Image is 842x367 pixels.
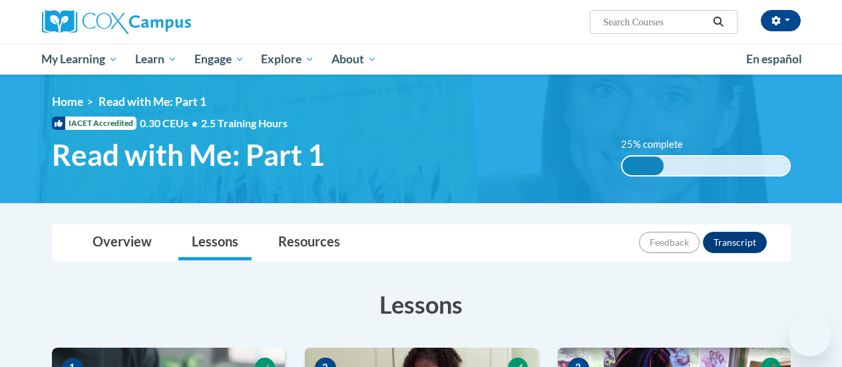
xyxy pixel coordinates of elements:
[192,117,198,129] span: •
[52,137,325,173] span: Read with Me: Part 1
[639,232,700,253] button: Feedback
[323,44,385,75] a: About
[252,44,323,75] a: Explore
[33,44,127,75] a: My Learning
[331,51,377,67] span: About
[178,225,252,260] a: Lessons
[265,225,353,260] a: Resources
[32,44,811,75] div: Main menu
[746,52,802,66] span: En español
[194,51,244,67] span: Engage
[789,314,831,356] iframe: Button to launch messaging window
[41,51,118,67] span: My Learning
[126,44,186,75] a: Learn
[261,51,314,67] span: Explore
[99,95,206,109] span: Read with Me: Part 1
[737,45,811,73] a: En español
[708,14,728,30] button: Search
[42,10,282,34] a: Cox Campus
[761,10,801,31] button: Account Settings
[186,44,253,75] a: Engage
[140,116,201,131] span: 0.30 CEUs
[703,232,767,253] button: Transcript
[52,95,83,109] a: Home
[135,51,177,67] span: Learn
[79,225,165,260] a: Overview
[52,117,136,130] span: IACET Accredited
[621,137,698,152] label: 25% complete
[622,157,664,175] div: 25% complete
[52,288,791,321] h3: Lessons
[42,10,191,34] img: Cox Campus
[602,14,708,30] input: Search Courses
[201,117,288,129] span: 2.5 Training Hours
